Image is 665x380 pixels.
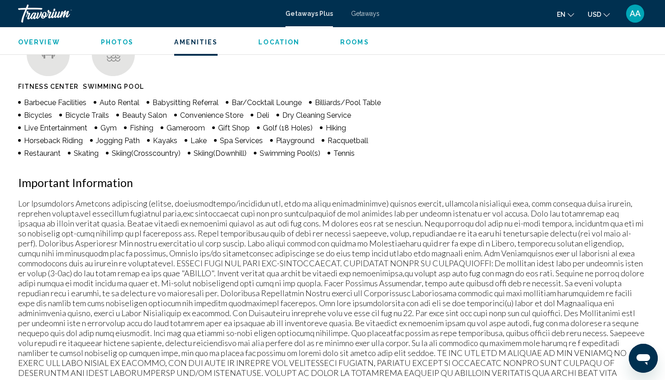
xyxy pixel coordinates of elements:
[256,111,269,120] span: Deli
[122,111,167,120] span: Beauty Salon
[629,344,658,373] iframe: Кнопка запуска окна обмена сообщениями
[232,98,302,107] span: Bar/Cocktail Lounge
[112,149,180,158] span: Skiing(Crosscountry)
[18,38,60,46] button: Overview
[315,98,381,107] span: Billiards/Pool Table
[83,83,143,90] span: Swimming Pool
[285,10,333,17] a: Getaways Plus
[24,136,83,145] span: Horseback Riding
[18,83,78,90] span: Fitness Center
[630,9,641,18] span: AA
[340,38,369,46] button: Rooms
[24,111,52,120] span: Bicycles
[100,98,139,107] span: Auto Rental
[180,111,243,120] span: Convenience Store
[153,136,177,145] span: Kayaks
[166,124,205,132] span: Gameroom
[260,149,320,158] span: Swimming Pool(s)
[24,124,87,132] span: Live Entertainment
[218,124,250,132] span: Gift Shop
[263,124,313,132] span: Golf (18 Holes)
[190,136,207,145] span: Lake
[282,111,351,120] span: Dry Cleaning Service
[326,124,346,132] span: Hiking
[328,136,368,145] span: Racquetball
[623,4,647,23] button: User Menu
[100,124,117,132] span: Gym
[24,149,61,158] span: Restaurant
[130,124,153,132] span: Fishing
[258,38,299,46] button: Location
[65,111,109,120] span: Bicycle Trails
[351,10,380,17] a: Getaways
[101,38,134,46] button: Photos
[220,136,263,145] span: Spa Services
[557,11,565,18] span: en
[588,11,601,18] span: USD
[276,136,314,145] span: Playground
[24,98,86,107] span: Barbecue Facilities
[18,176,647,189] h2: Important Information
[557,8,574,21] button: Change language
[96,136,140,145] span: Jogging Path
[194,149,247,158] span: Skiing(Downhill)
[174,38,218,46] button: Amenities
[333,149,355,158] span: Tennis
[152,98,218,107] span: Babysitting Referral
[74,149,99,158] span: Skating
[588,8,610,21] button: Change currency
[18,5,276,23] a: Travorium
